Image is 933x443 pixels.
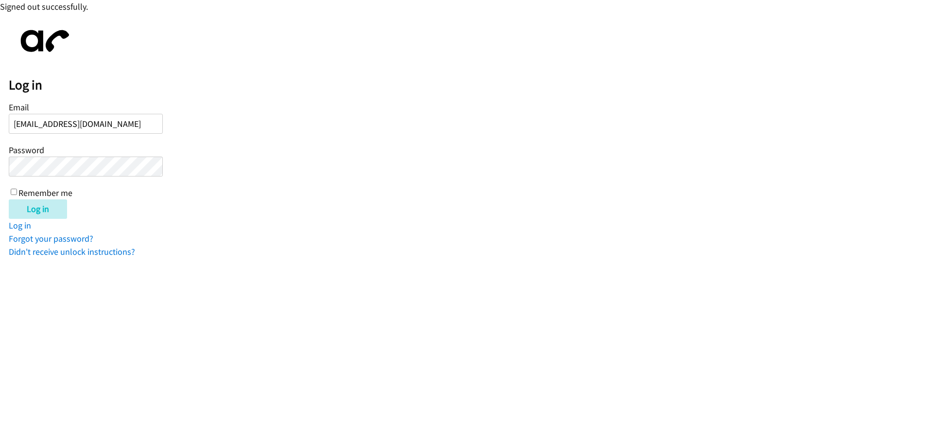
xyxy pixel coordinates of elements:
[9,233,93,244] a: Forgot your password?
[9,199,67,219] input: Log in
[9,220,31,231] a: Log in
[9,102,29,113] label: Email
[9,144,44,156] label: Password
[9,246,135,257] a: Didn't receive unlock instructions?
[9,77,933,93] h2: Log in
[18,187,72,198] label: Remember me
[9,22,77,60] img: aphone-8a226864a2ddd6a5e75d1ebefc011f4aa8f32683c2d82f3fb0802fe031f96514.svg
